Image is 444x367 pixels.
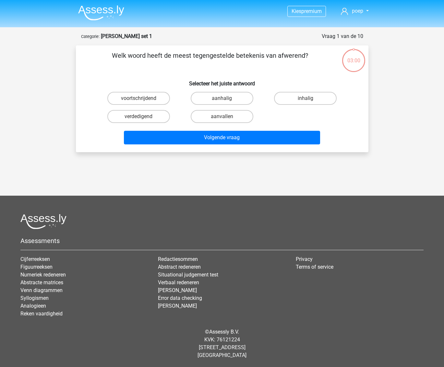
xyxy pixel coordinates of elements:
[124,131,320,144] button: Volgende vraag
[191,110,253,123] label: aanvallen
[158,287,197,293] a: [PERSON_NAME]
[20,303,46,309] a: Analogieen
[20,287,63,293] a: Venn diagrammen
[20,279,63,286] a: Abstracte matrices
[20,272,66,278] a: Numeriek redeneren
[20,295,49,301] a: Syllogismen
[292,8,301,14] span: Kies
[301,8,322,14] span: premium
[16,323,428,364] div: © KVK: 76121224 [STREET_ADDRESS] [GEOGRAPHIC_DATA]
[158,279,199,286] a: Verbaal redeneren
[158,295,202,301] a: Error data checking
[20,264,53,270] a: Figuurreeksen
[274,92,337,105] label: inhalig
[352,8,363,14] span: poep
[20,256,50,262] a: Cijferreeksen
[107,92,170,105] label: voortschrijdend
[158,272,218,278] a: Situational judgement test
[20,237,424,245] h5: Assessments
[20,311,63,317] a: Reken vaardigheid
[209,329,239,335] a: Assessly B.V.
[158,256,198,262] a: Redactiesommen
[342,48,366,65] div: 03:00
[20,214,66,229] img: Assessly logo
[107,110,170,123] label: verdedigend
[81,34,100,39] small: Categorie:
[86,75,358,87] h6: Selecteer het juiste antwoord
[191,92,253,105] label: aanhalig
[296,264,333,270] a: Terms of service
[338,7,371,15] a: poep
[322,32,363,40] div: Vraag 1 van de 10
[101,33,152,39] strong: [PERSON_NAME] set 1
[288,7,326,16] a: Kiespremium
[86,51,334,70] p: Welk woord heeft de meest tegengestelde betekenis van afwerend?
[158,303,197,309] a: [PERSON_NAME]
[158,264,201,270] a: Abstract redeneren
[296,256,313,262] a: Privacy
[78,5,124,20] img: Assessly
